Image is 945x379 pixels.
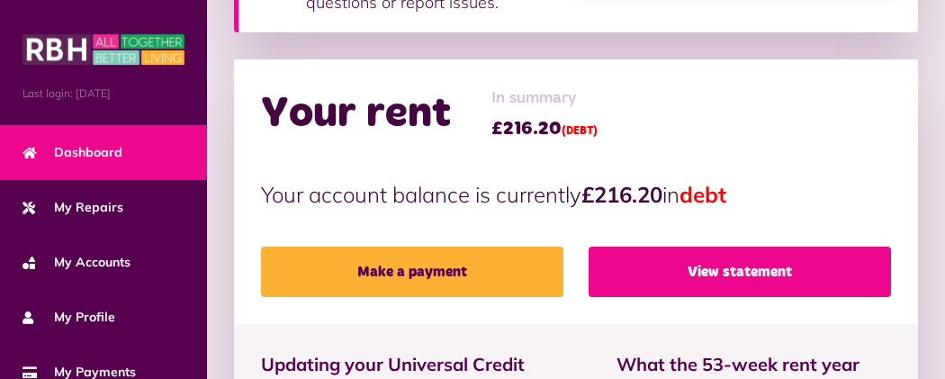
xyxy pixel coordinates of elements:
span: In summary [491,86,598,111]
a: Make a payment [261,247,563,297]
span: debt [679,181,726,208]
span: £216.20 [491,115,598,142]
span: Last login: [DATE] [22,86,184,102]
span: Dashboard [22,143,122,162]
strong: £216.20 [581,181,662,208]
span: My Repairs [22,198,123,217]
span: My Profile [22,308,115,327]
h2: Your rent [261,88,451,140]
span: (DEBT) [562,126,598,137]
img: MyRBH [22,32,184,68]
a: View statement [589,247,891,297]
p: Your account balance is currently in [261,178,891,211]
span: My Accounts [22,253,130,272]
